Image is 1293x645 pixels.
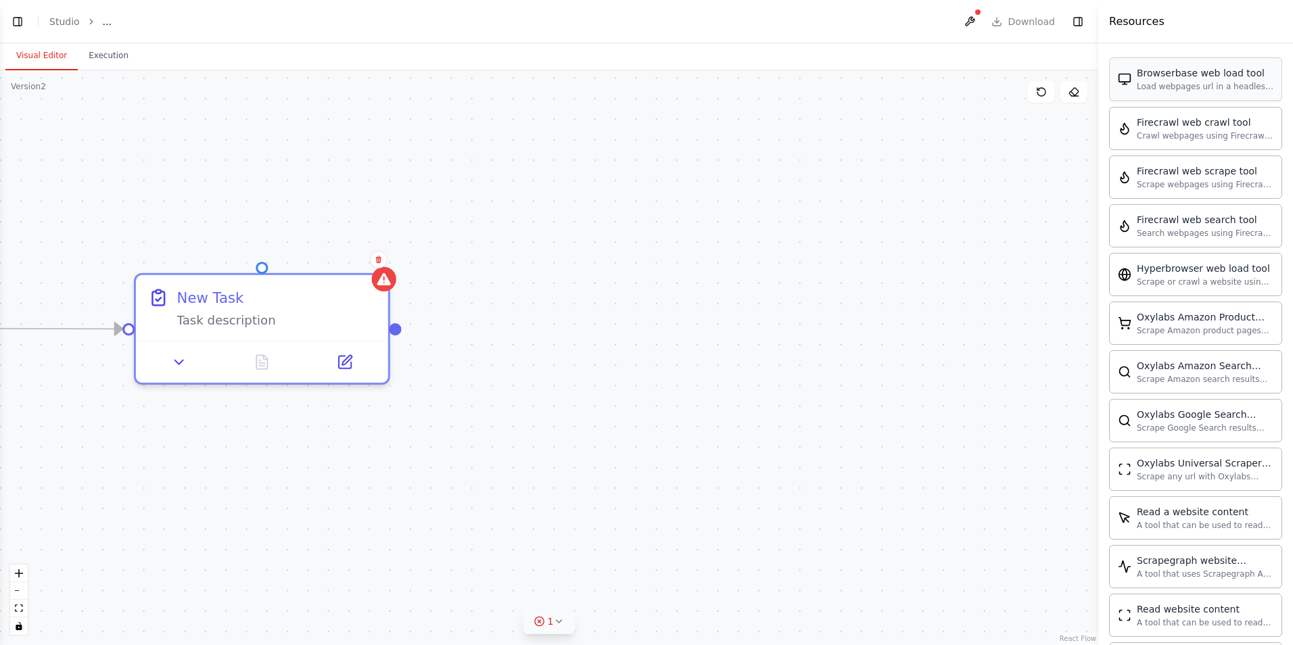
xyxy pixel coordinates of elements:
button: Delete node [370,251,387,268]
div: Browserbase web load tool [1137,66,1273,80]
div: A tool that can be used to read a website content. [1137,520,1273,531]
img: Firecrawlcrawlwebsitetool [1118,122,1131,135]
div: Firecrawl web crawl tool [1137,116,1273,129]
div: Scrape or crawl a website using Hyperbrowser and return the contents in properly formatted markdo... [1137,277,1273,287]
div: Scrape Google Search results with Oxylabs Google Search Scraper [1137,423,1273,433]
div: Scrapegraph website scraper [1137,554,1273,567]
div: React Flow controls [10,565,28,635]
a: React Flow attribution [1060,635,1096,642]
div: Load webpages url in a headless browser using Browserbase and return the contents [1137,81,1273,92]
img: Scrapeelementfromwebsitetool [1118,511,1131,525]
img: Hyperbrowserloadtool [1118,268,1131,281]
div: Search webpages using Firecrawl and return the results [1137,228,1273,239]
button: Execution [78,42,139,70]
button: zoom out [10,582,28,600]
div: A tool that can be used to read a website content. [1137,617,1273,628]
button: toggle interactivity [10,617,28,635]
img: Scrapewebsitetool [1118,608,1131,622]
div: Scrape Amazon search results with Oxylabs Amazon Search Scraper [1137,374,1273,385]
div: Read a website content [1137,505,1273,519]
img: Firecrawlsearchtool [1118,219,1131,233]
div: A tool that uses Scrapegraph AI to intelligently scrape website content. [1137,569,1273,579]
div: Oxylabs Google Search Scraper tool [1137,408,1273,421]
div: Version 2 [11,81,46,92]
div: Oxylabs Amazon Search Scraper tool [1137,359,1273,373]
div: Scrape webpages using Firecrawl and return the contents [1137,179,1273,190]
div: Crawl webpages using Firecrawl and return the contents [1137,130,1273,141]
div: Oxylabs Universal Scraper tool [1137,456,1273,470]
button: Open in side panel [310,350,380,374]
div: Read website content [1137,602,1273,616]
div: Firecrawl web search tool [1137,213,1273,226]
div: Scrape any url with Oxylabs Universal Scraper [1137,471,1273,482]
button: fit view [10,600,28,617]
span: ... [103,15,112,28]
img: Oxylabsgooglesearchscrapertool [1118,414,1131,427]
div: New Task [177,287,244,308]
button: Show left sidebar [8,12,27,31]
a: Studio [49,16,80,27]
button: zoom in [10,565,28,582]
img: Firecrawlscrapewebsitetool [1118,170,1131,184]
nav: breadcrumb [49,15,112,28]
div: New TaskTask description [134,273,390,385]
button: No output available [218,350,305,374]
div: Scrape Amazon product pages with Oxylabs Amazon Product Scraper [1137,325,1273,336]
div: Task description [177,312,376,328]
button: Hide right sidebar [1068,12,1087,31]
img: Scrapegraphscrapetool [1118,560,1131,573]
span: 1 [548,615,554,628]
div: Firecrawl web scrape tool [1137,164,1273,178]
img: Oxylabsamazonsearchscrapertool [1118,365,1131,379]
div: Oxylabs Amazon Product Scraper tool [1137,310,1273,324]
img: Oxylabsamazonproductscrapertool [1118,316,1131,330]
button: 1 [523,609,575,634]
img: Browserbaseloadtool [1118,72,1131,86]
h4: Resources [1109,14,1165,30]
button: Visual Editor [5,42,78,70]
img: Oxylabsuniversalscrapertool [1118,462,1131,476]
div: Hyperbrowser web load tool [1137,262,1273,275]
